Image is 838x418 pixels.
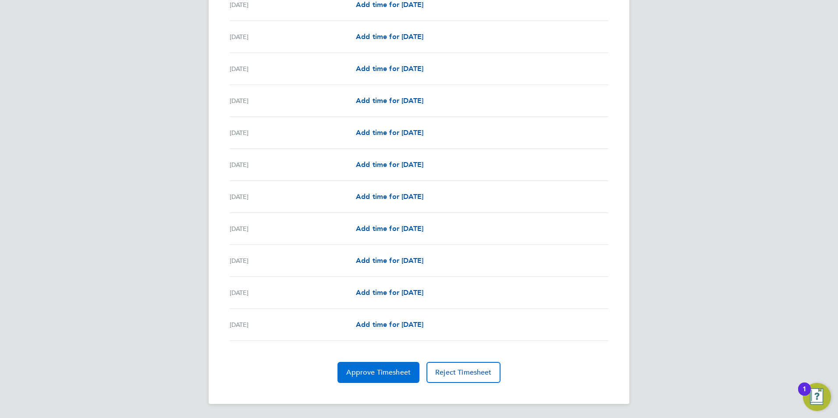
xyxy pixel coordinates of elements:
[356,319,423,330] a: Add time for [DATE]
[356,191,423,202] a: Add time for [DATE]
[356,320,423,329] span: Add time for [DATE]
[230,159,356,170] div: [DATE]
[346,368,411,377] span: Approve Timesheet
[230,319,356,330] div: [DATE]
[230,287,356,298] div: [DATE]
[230,223,356,234] div: [DATE]
[230,255,356,266] div: [DATE]
[356,64,423,73] span: Add time for [DATE]
[230,32,356,42] div: [DATE]
[356,96,423,106] a: Add time for [DATE]
[356,96,423,105] span: Add time for [DATE]
[356,192,423,201] span: Add time for [DATE]
[356,224,423,233] span: Add time for [DATE]
[356,32,423,42] a: Add time for [DATE]
[356,255,423,266] a: Add time for [DATE]
[356,0,423,9] span: Add time for [DATE]
[356,288,423,297] span: Add time for [DATE]
[802,389,806,400] div: 1
[337,362,419,383] button: Approve Timesheet
[356,159,423,170] a: Add time for [DATE]
[356,160,423,169] span: Add time for [DATE]
[356,256,423,265] span: Add time for [DATE]
[356,287,423,298] a: Add time for [DATE]
[803,383,831,411] button: Open Resource Center, 1 new notification
[426,362,501,383] button: Reject Timesheet
[356,64,423,74] a: Add time for [DATE]
[230,191,356,202] div: [DATE]
[356,128,423,137] span: Add time for [DATE]
[356,223,423,234] a: Add time for [DATE]
[230,96,356,106] div: [DATE]
[356,128,423,138] a: Add time for [DATE]
[230,128,356,138] div: [DATE]
[435,368,492,377] span: Reject Timesheet
[356,32,423,41] span: Add time for [DATE]
[230,64,356,74] div: [DATE]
